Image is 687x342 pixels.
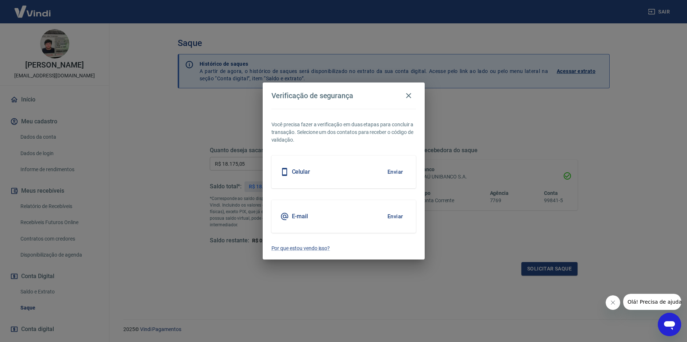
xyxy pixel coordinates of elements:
[271,91,354,100] h4: Verificação de segurança
[4,5,61,11] span: Olá! Precisa de ajuda?
[292,168,310,176] h5: Celular
[271,121,416,144] p: Você precisa fazer a verificação em duas etapas para concluir a transação. Selecione um dos conta...
[292,213,308,220] h5: E-mail
[271,245,416,252] a: Por que estou vendo isso?
[383,164,407,180] button: Enviar
[623,294,681,310] iframe: Mensagem da empresa
[658,313,681,336] iframe: Botão para abrir a janela de mensagens
[606,295,620,310] iframe: Fechar mensagem
[383,209,407,224] button: Enviar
